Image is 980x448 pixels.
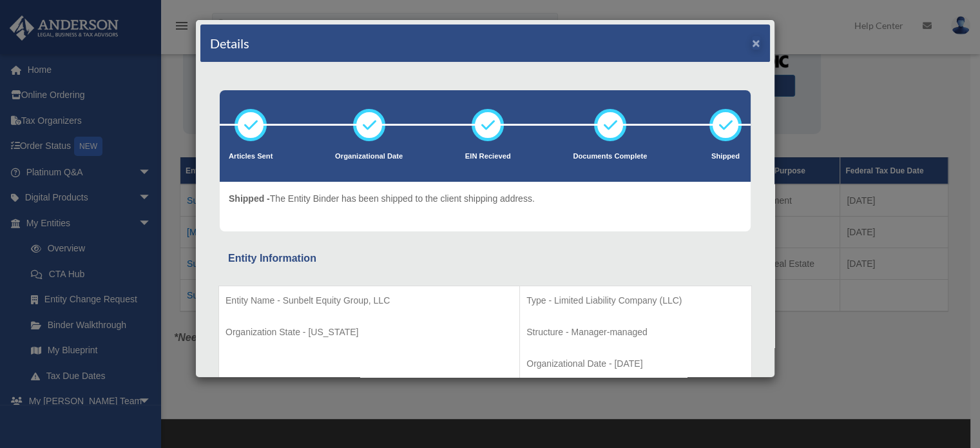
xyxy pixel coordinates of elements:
h4: Details [210,34,249,52]
p: Organizational Date - [DATE] [526,356,745,372]
p: Organizational Date [335,150,403,163]
button: × [752,36,760,50]
p: Organization State - [US_STATE] [226,324,513,340]
p: Type - Limited Liability Company (LLC) [526,293,745,309]
div: Entity Information [228,249,742,268]
p: Documents Complete [573,150,647,163]
span: Shipped - [229,193,270,204]
p: The Entity Binder has been shipped to the client shipping address. [229,191,535,207]
p: Articles Sent [229,150,273,163]
p: Shipped [709,150,742,163]
p: Structure - Manager-managed [526,324,745,340]
p: Entity Name - Sunbelt Equity Group, LLC [226,293,513,309]
p: EIN Recieved [465,150,511,163]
